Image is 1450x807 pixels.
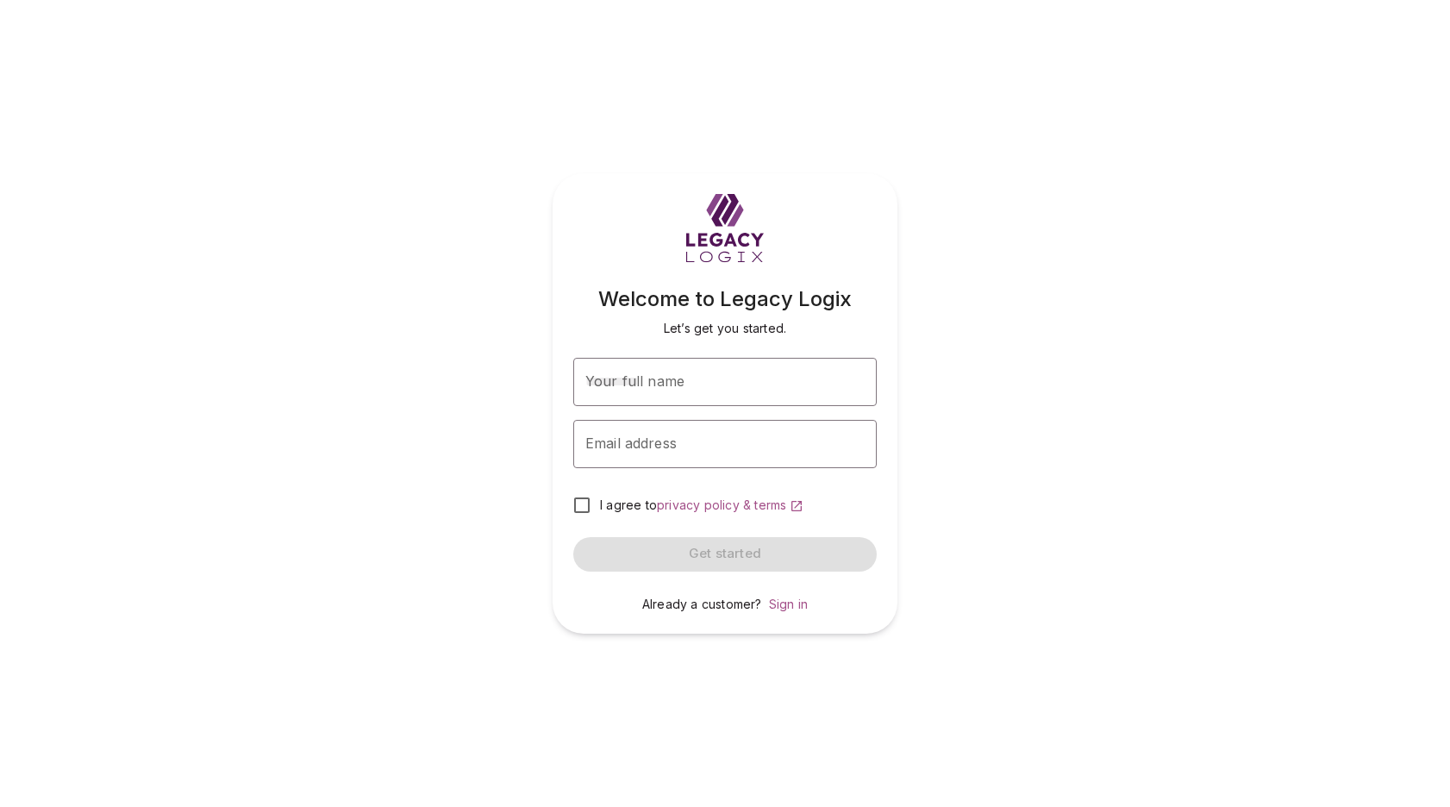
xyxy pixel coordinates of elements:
[769,597,808,611] a: Sign in
[657,497,786,512] span: privacy policy & terms
[657,497,803,512] a: privacy policy & terms
[598,286,852,311] span: Welcome to Legacy Logix
[600,497,657,512] span: I agree to
[642,597,762,611] span: Already a customer?
[664,321,786,335] span: Let’s get you started.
